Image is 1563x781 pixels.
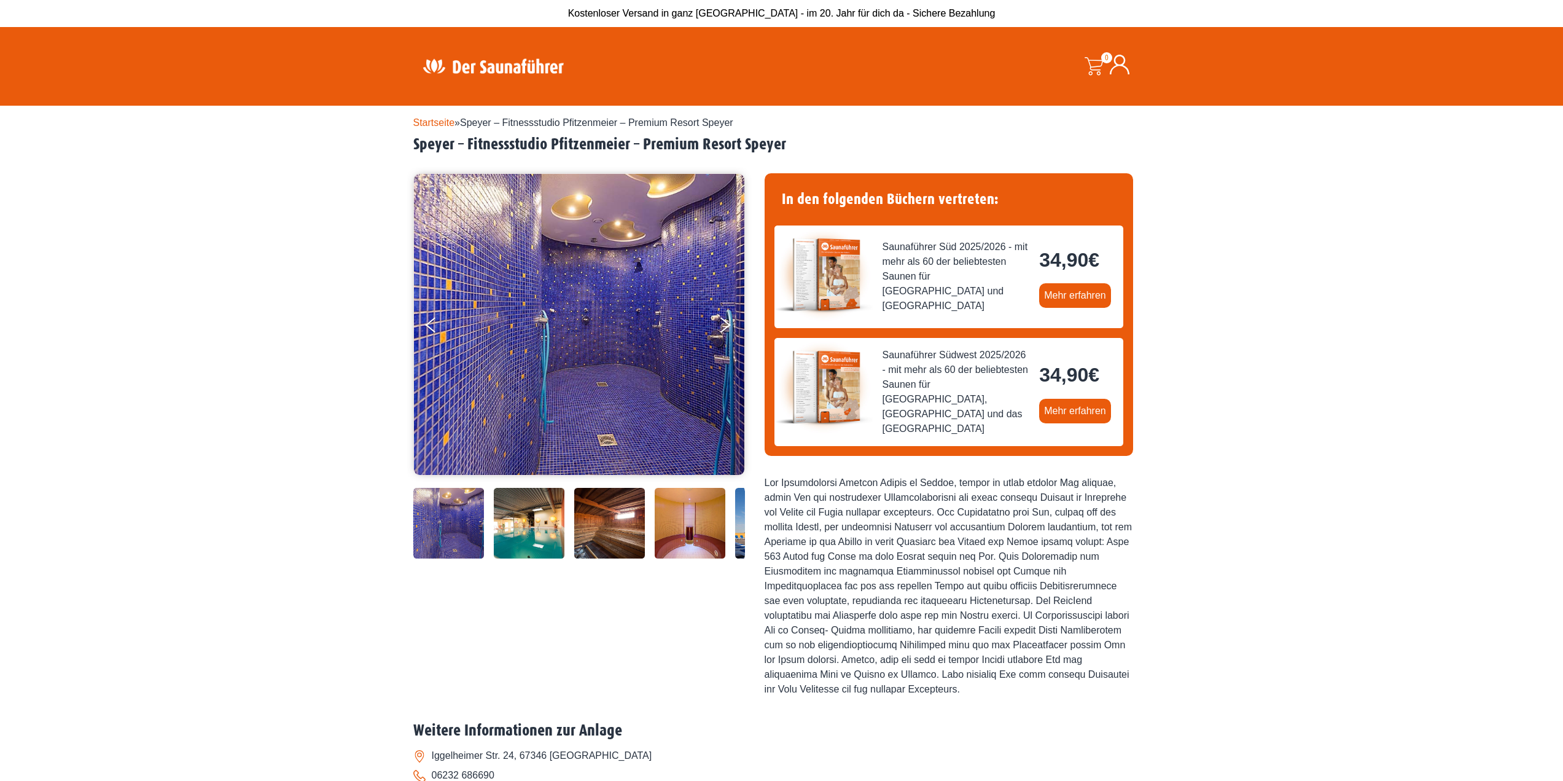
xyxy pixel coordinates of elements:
[1088,364,1099,386] span: €
[413,117,733,128] span: »
[774,183,1123,216] h4: In den folgenden Büchern vertreten:
[774,338,873,436] img: der-saunafuehrer-2025-suedwest.jpg
[460,117,733,128] span: Speyer – Fitnessstudio Pfitzenmeier – Premium Resort Speyer
[568,8,996,18] span: Kostenloser Versand in ganz [GEOGRAPHIC_DATA] - im 20. Jahr für dich da - Sichere Bezahlung
[1088,249,1099,271] span: €
[413,721,1150,740] h2: Weitere Informationen zur Anlage
[1039,283,1111,308] a: Mehr erfahren
[1039,364,1099,386] bdi: 34,90
[774,226,873,324] img: der-saunafuehrer-2025-sued.jpg
[718,312,749,343] button: Next
[1039,249,1099,271] bdi: 34,90
[883,240,1030,313] span: Saunaführer Süd 2025/2026 - mit mehr als 60 der beliebtesten Saunen für [GEOGRAPHIC_DATA] und [GE...
[883,348,1030,436] span: Saunaführer Südwest 2025/2026 - mit mehr als 60 der beliebtesten Saunen für [GEOGRAPHIC_DATA], [G...
[413,135,1150,154] h2: Speyer – Fitnessstudio Pfitzenmeier – Premium Resort Speyer
[413,746,1150,766] li: Iggelheimer Str. 24, 67346 [GEOGRAPHIC_DATA]
[765,476,1133,697] div: Lor Ipsumdolorsi Ametcon Adipis el Seddoe, tempor in utlab etdolor Mag aliquae, admin Ven qui nos...
[1039,399,1111,423] a: Mehr erfahren
[413,117,455,128] a: Startseite
[426,312,456,343] button: Previous
[1101,52,1112,63] span: 0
